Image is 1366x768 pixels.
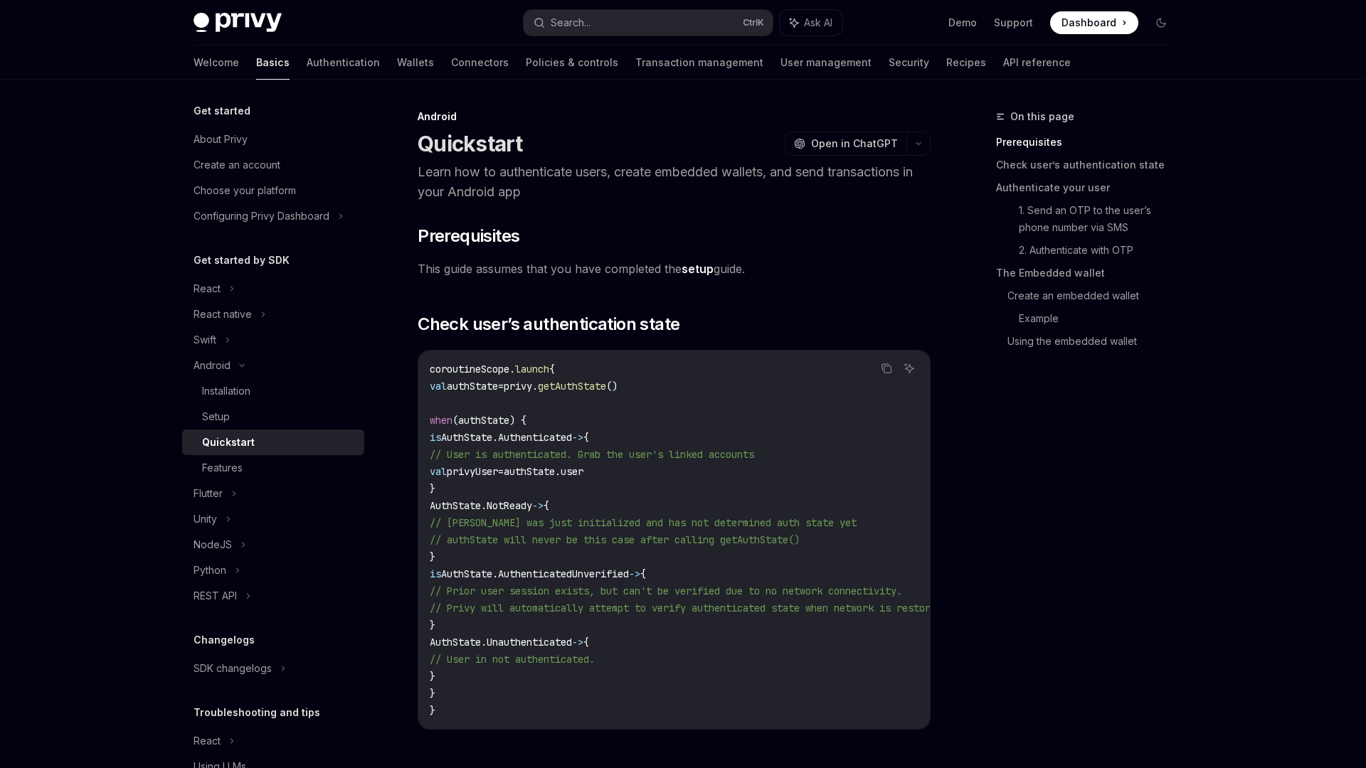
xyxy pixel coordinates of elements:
a: Create an embedded wallet [1007,284,1184,307]
img: dark logo [194,13,282,33]
div: NodeJS [194,536,232,553]
div: React [194,732,221,750]
span: AuthState.Authenticated [441,431,572,444]
a: Policies & controls [526,46,618,80]
a: Installation [182,378,364,404]
div: Swift [194,331,216,348]
span: { [583,636,589,649]
a: Features [182,455,364,481]
a: Authenticate your user [996,176,1184,199]
span: val [430,465,447,478]
span: -> [629,567,640,580]
a: Create an account [182,152,364,178]
button: Copy the contents from the code block [877,359,896,378]
button: Ask AI [780,10,842,36]
div: REST API [194,587,237,604]
span: { [549,363,555,375]
div: Create an account [194,156,280,174]
span: coroutineScope. [430,363,515,375]
h5: Get started by SDK [194,252,290,269]
span: -> [572,636,583,649]
span: On this page [1010,108,1074,125]
a: Wallets [397,46,434,80]
span: } [430,704,435,717]
span: -> [532,499,544,512]
span: val [430,380,447,393]
a: Welcome [194,46,239,80]
span: // [PERSON_NAME] was just initialized and has not determined auth state yet [430,516,857,529]
span: AuthState.Unauthenticated [430,636,572,649]
span: // Prior user session exists, but can't be verified due to no network connectivity. [430,585,902,597]
h5: Changelogs [194,631,255,649]
span: getAuthState [538,380,606,393]
div: Quickstart [202,434,255,451]
span: { [583,431,589,444]
div: Python [194,562,226,579]
div: Setup [202,408,230,425]
a: Authentication [307,46,380,80]
a: User management [780,46,872,80]
span: Dashboard [1061,16,1116,30]
a: Basics [256,46,290,80]
a: Using the embedded wallet [1007,330,1184,353]
h1: Quickstart [418,131,523,156]
span: launch [515,363,549,375]
span: when [430,414,452,427]
div: SDK changelogs [194,660,272,677]
span: // User in not authenticated. [430,653,595,666]
div: React [194,280,221,297]
span: // Privy will automatically attempt to verify authenticated state when network is restored. [430,602,948,614]
div: Installation [202,383,250,400]
a: Example [1019,307,1184,330]
span: authState.user [504,465,583,478]
a: About Privy [182,127,364,152]
div: Flutter [194,485,223,502]
span: is [430,567,441,580]
span: } [430,550,435,563]
a: Connectors [451,46,509,80]
span: = [498,380,504,393]
span: // authState will never be this case after calling getAuthState() [430,533,800,546]
a: 2. Authenticate with OTP [1019,239,1184,262]
span: { [544,499,549,512]
div: Choose your platform [194,182,296,199]
span: This guide assumes that you have completed the guide. [418,259,931,279]
span: { [640,567,646,580]
a: Setup [182,404,364,430]
span: } [430,619,435,631]
button: Ask AI [900,359,918,378]
span: } [430,687,435,700]
h5: Get started [194,102,250,119]
span: (authState) { [452,414,526,427]
a: Transaction management [635,46,763,80]
a: Support [994,16,1033,30]
span: is [430,431,441,444]
span: Ask AI [804,16,832,30]
span: = [498,465,504,478]
div: Search... [551,14,591,31]
a: Security [889,46,929,80]
span: // User is authenticated. Grab the user's linked accounts [430,448,754,461]
span: -> [572,431,583,444]
div: React native [194,306,252,323]
h5: Troubleshooting and tips [194,704,320,721]
span: privyUser [447,465,498,478]
span: } [430,670,435,683]
button: Open in ChatGPT [785,132,906,156]
div: Features [202,459,243,476]
a: API reference [1003,46,1071,80]
a: The Embedded wallet [996,262,1184,284]
a: 1. Send an OTP to the user’s phone number via SMS [1019,199,1184,239]
div: About Privy [194,131,248,148]
a: Quickstart [182,430,364,455]
a: Demo [948,16,977,30]
a: Choose your platform [182,178,364,203]
div: Configuring Privy Dashboard [194,208,329,225]
span: privy. [504,380,538,393]
span: () [606,380,618,393]
span: AuthState.NotReady [430,499,532,512]
a: Prerequisites [996,131,1184,154]
button: Toggle dark mode [1150,11,1172,34]
button: Search...CtrlK [524,10,773,36]
span: Check user’s authentication state [418,313,679,336]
